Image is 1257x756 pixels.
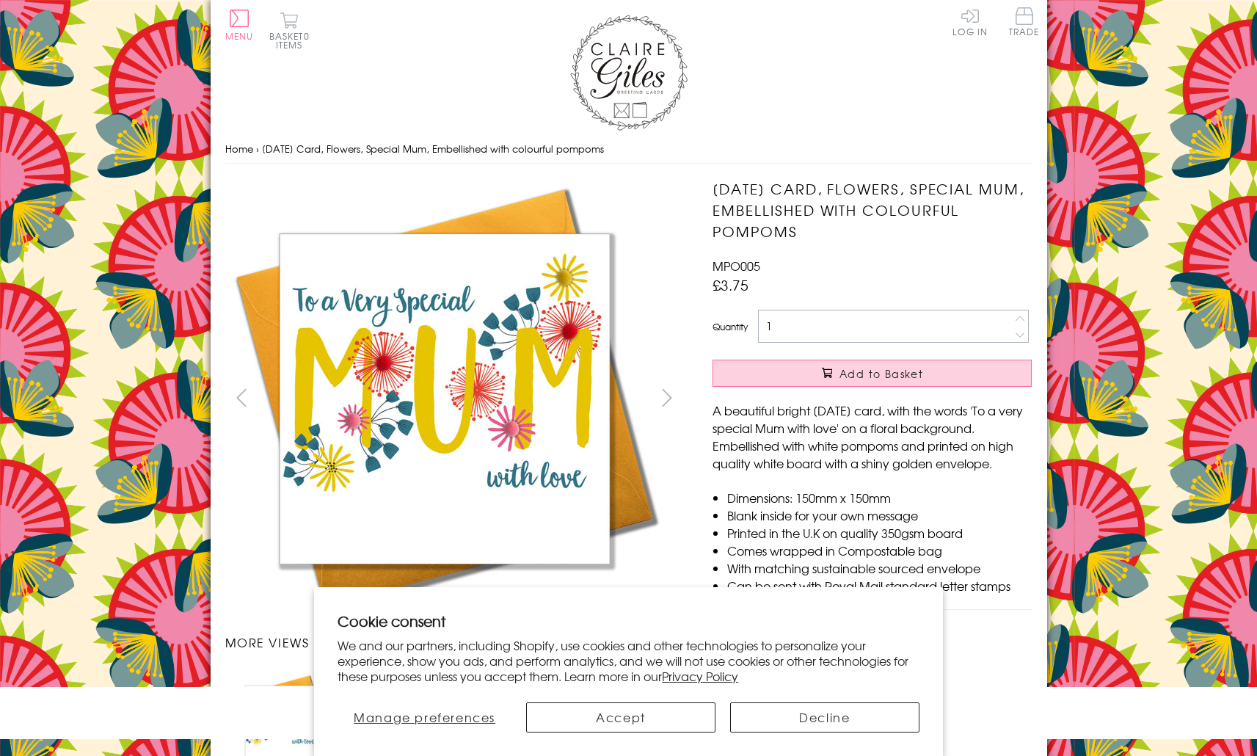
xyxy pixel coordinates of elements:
span: [DATE] Card, Flowers, Special Mum, Embellished with colourful pompoms [262,142,604,156]
li: Printed in the U.K on quality 350gsm board [727,524,1032,542]
button: Basket0 items [269,12,310,49]
p: We and our partners, including Shopify, use cookies and other technologies to personalize your ex... [338,638,919,683]
button: Menu [225,10,254,40]
li: With matching sustainable sourced envelope [727,559,1032,577]
span: Manage preferences [354,708,495,726]
span: Add to Basket [839,366,923,381]
h1: [DATE] Card, Flowers, Special Mum, Embellished with colourful pompoms [713,178,1032,241]
button: Add to Basket [713,360,1032,387]
p: A beautiful bright [DATE] card, with the words 'To a very special Mum with love' on a floral back... [713,401,1032,472]
button: prev [225,381,258,414]
nav: breadcrumbs [225,134,1032,164]
li: Blank inside for your own message [727,506,1032,524]
li: Can be sent with Royal Mail standard letter stamps [727,577,1032,595]
button: Accept [526,702,715,733]
span: £3.75 [713,275,748,295]
span: MPO005 [713,257,760,275]
button: next [650,381,683,414]
button: Manage preferences [338,702,511,733]
span: Menu [225,29,254,43]
a: Home [225,142,253,156]
span: › [256,142,259,156]
li: Dimensions: 150mm x 150mm [727,489,1032,506]
button: Decline [730,702,919,733]
a: Privacy Policy [662,667,738,685]
li: Comes wrapped in Compostable bag [727,542,1032,559]
img: Mother's Day Card, Flowers, Special Mum, Embellished with colourful pompoms [683,178,1123,619]
h3: More views [225,633,684,651]
a: Trade [1009,7,1040,39]
label: Quantity [713,320,748,333]
span: Trade [1009,7,1040,36]
span: 0 items [276,29,310,51]
a: Log In [952,7,988,36]
img: Mother's Day Card, Flowers, Special Mum, Embellished with colourful pompoms [225,178,665,619]
img: Claire Giles Greetings Cards [570,15,688,131]
h2: Cookie consent [338,611,919,631]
